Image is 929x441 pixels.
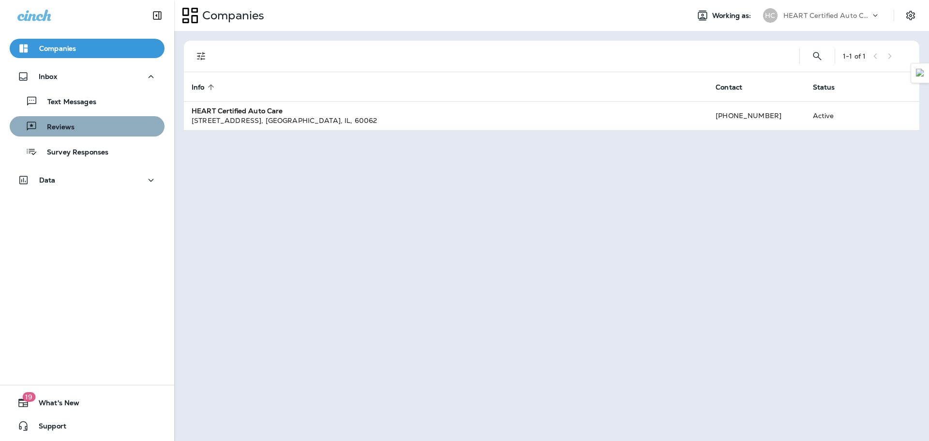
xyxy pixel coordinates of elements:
p: Inbox [39,73,57,80]
span: Contact [716,83,755,91]
span: Status [813,83,848,91]
span: Support [29,422,66,434]
div: HC [763,8,778,23]
button: Data [10,170,165,190]
span: Working as: [712,12,753,20]
img: Detect Auto [916,69,925,77]
button: Filters [192,46,211,66]
button: Collapse Sidebar [144,6,171,25]
div: 1 - 1 of 1 [843,52,866,60]
span: Info [192,83,205,91]
button: Inbox [10,67,165,86]
button: Search Companies [808,46,827,66]
button: 19What's New [10,393,165,412]
strong: HEART Certified Auto Care [192,106,283,115]
button: Support [10,416,165,436]
p: HEART Certified Auto Care [783,12,870,19]
button: Survey Responses [10,141,165,162]
p: Reviews [37,123,75,132]
button: Settings [902,7,919,24]
span: Status [813,83,835,91]
p: Survey Responses [37,148,108,157]
span: Contact [716,83,742,91]
button: Reviews [10,116,165,137]
button: Text Messages [10,91,165,111]
p: Companies [39,45,76,52]
p: Data [39,176,56,184]
span: Info [192,83,217,91]
td: [PHONE_NUMBER] [708,101,805,130]
p: Text Messages [38,98,96,107]
span: What's New [29,399,79,411]
button: Companies [10,39,165,58]
p: Companies [198,8,264,23]
span: 19 [22,392,35,402]
td: Active [805,101,867,130]
div: [STREET_ADDRESS] , [GEOGRAPHIC_DATA] , IL , 60062 [192,116,700,125]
